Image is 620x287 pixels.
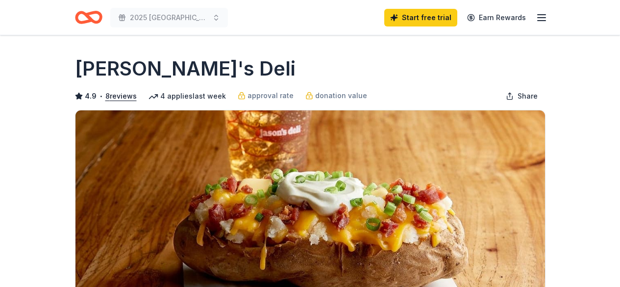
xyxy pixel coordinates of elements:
[498,86,546,106] button: Share
[105,90,137,102] button: 8reviews
[85,90,97,102] span: 4.9
[238,90,294,102] a: approval rate
[75,55,296,82] h1: [PERSON_NAME]'s Deli
[130,12,208,24] span: 2025 [GEOGRAPHIC_DATA] Gymnastics Level 1-5 [US_STATE] State Championships
[518,90,538,102] span: Share
[99,92,102,100] span: •
[315,90,367,102] span: donation value
[461,9,532,26] a: Earn Rewards
[75,6,102,29] a: Home
[110,8,228,27] button: 2025 [GEOGRAPHIC_DATA] Gymnastics Level 1-5 [US_STATE] State Championships
[149,90,226,102] div: 4 applies last week
[248,90,294,102] span: approval rate
[305,90,367,102] a: donation value
[384,9,457,26] a: Start free trial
